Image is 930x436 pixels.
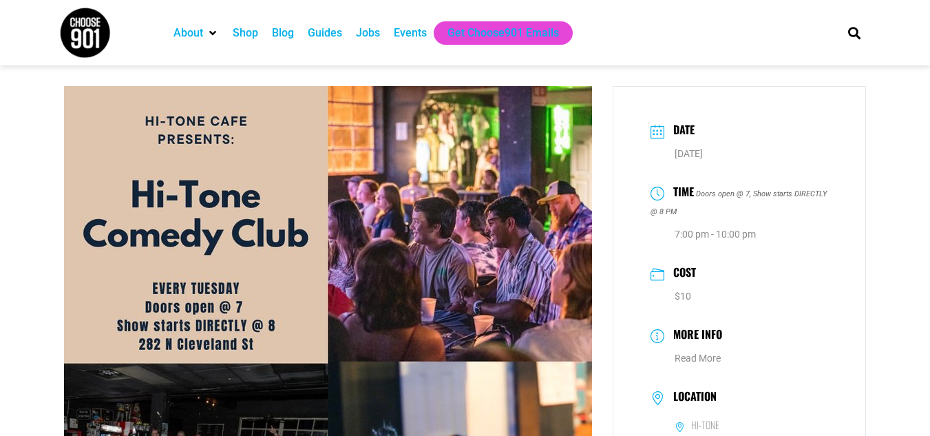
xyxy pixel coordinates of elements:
nav: Main nav [167,21,825,45]
a: Read More [675,353,721,364]
a: Shop [233,25,258,41]
a: Get Choose901 Emails [447,25,559,41]
h3: Date [666,121,695,141]
h3: Cost [666,264,696,284]
a: Jobs [356,25,380,41]
a: Blog [272,25,294,41]
a: Events [394,25,427,41]
h3: Location [666,390,717,406]
h3: Time [666,183,694,203]
h3: More Info [666,326,722,346]
span: [DATE] [675,148,703,159]
a: About [173,25,203,41]
div: Search [843,21,865,44]
dd: $10 [651,288,829,305]
h6: Hi-Tone [691,419,719,431]
a: Guides [308,25,342,41]
abbr: 7:00 pm - 10:00 pm [675,229,756,240]
i: Doors open @ 7, Show starts DIRECTLY @ 8 PM [651,189,827,216]
div: About [167,21,226,45]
